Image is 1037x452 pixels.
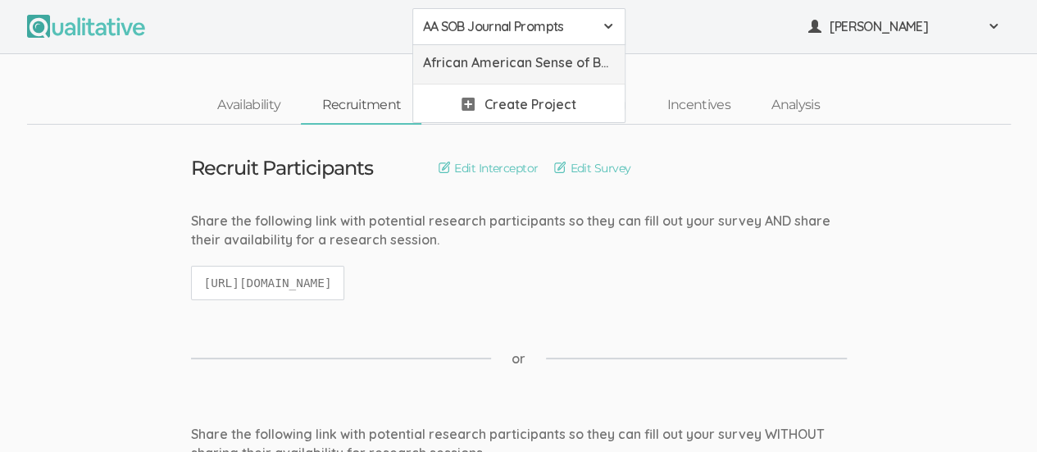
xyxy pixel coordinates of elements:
span: Create Project [484,95,576,114]
div: Share the following link with potential research participants so they can fill out your survey AN... [191,212,847,249]
span: [PERSON_NAME] [830,17,977,36]
span: or [512,349,525,368]
a: Analysis [751,88,840,123]
a: Recruitment [301,88,421,123]
a: African American Sense of Belonging [413,45,625,84]
a: Edit Interceptor [439,159,538,177]
span: AA SOB Journal Prompts [423,17,594,36]
button: [PERSON_NAME] [798,8,1011,45]
iframe: Chat Widget [955,373,1037,452]
code: [URL][DOMAIN_NAME] [191,266,345,301]
a: Create Project [413,84,625,123]
a: Incentives [646,88,751,123]
a: Availability [197,88,301,123]
button: AA SOB Journal Prompts [412,8,625,45]
a: Edit Survey [554,159,630,177]
h3: Recruit Participants [191,158,374,179]
img: plus.svg [462,98,475,111]
span: African American Sense of Belonging [423,53,615,72]
img: Qualitative [27,15,145,38]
